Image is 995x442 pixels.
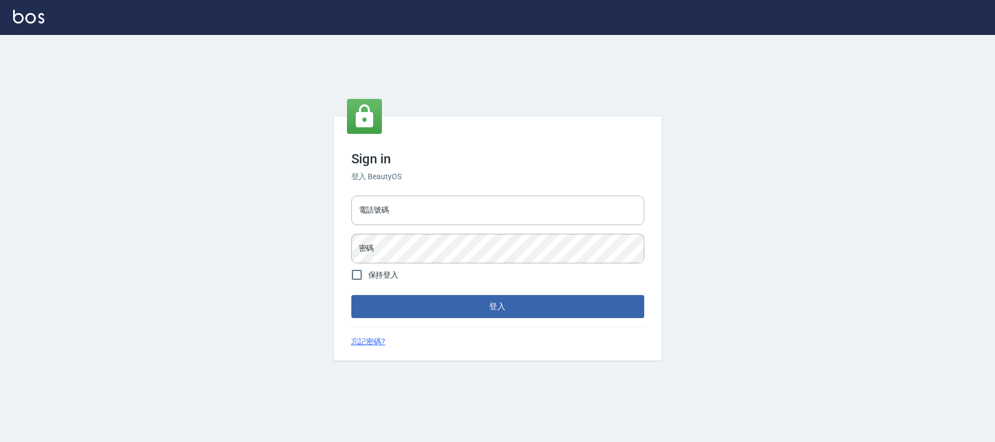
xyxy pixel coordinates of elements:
[13,10,44,23] img: Logo
[351,336,386,347] a: 忘記密碼?
[351,151,644,167] h3: Sign in
[351,295,644,318] button: 登入
[368,269,399,281] span: 保持登入
[351,171,644,182] h6: 登入 BeautyOS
